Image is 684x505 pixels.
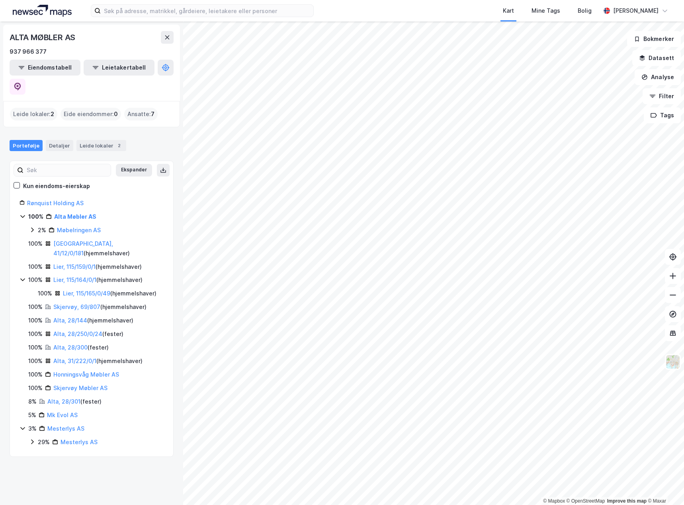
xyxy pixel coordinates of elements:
[54,213,96,220] a: Alta Møbler AS
[23,181,90,191] div: Kun eiendoms-eierskap
[28,212,43,221] div: 100%
[28,262,43,272] div: 100%
[53,343,109,352] div: ( fester )
[543,498,565,504] a: Mapbox
[61,108,121,120] div: Eide eiendommer :
[10,60,80,76] button: Eiendomstabell
[28,356,43,366] div: 100%
[607,498,647,504] a: Improve this map
[38,289,52,298] div: 100%
[53,344,88,351] a: Alta, 28/300
[13,5,72,17] img: logo.a4113a55bc3d86da70a041830d287a7e.svg
[28,239,43,249] div: 100%
[613,6,659,16] div: [PERSON_NAME]
[53,371,119,378] a: Honningsvåg Møbler AS
[51,109,54,119] span: 2
[47,397,102,406] div: ( fester )
[10,47,47,56] div: 937 966 377
[53,239,164,258] div: ( hjemmelshaver )
[53,275,143,285] div: ( hjemmelshaver )
[53,302,147,312] div: ( hjemmelshaver )
[27,200,84,206] a: Rønquist Holding AS
[532,6,560,16] div: Mine Tags
[63,289,156,298] div: ( hjemmelshaver )
[38,437,50,447] div: 29%
[47,398,80,405] a: Alta, 28/301
[28,370,43,379] div: 100%
[57,227,101,233] a: Møbelringen AS
[632,50,681,66] button: Datasett
[124,108,158,120] div: Ansatte :
[578,6,592,16] div: Bolig
[23,164,111,176] input: Søk
[151,109,154,119] span: 7
[53,240,113,256] a: [GEOGRAPHIC_DATA], 41/12/0/181
[10,108,57,120] div: Leide lokaler :
[53,329,123,339] div: ( fester )
[101,5,313,17] input: Søk på adresse, matrikkel, gårdeiere, leietakere eller personer
[46,140,73,151] div: Detaljer
[28,343,43,352] div: 100%
[635,69,681,85] button: Analyse
[53,262,142,272] div: ( hjemmelshaver )
[47,412,78,418] a: Mk Evol AS
[61,439,98,445] a: Mesterlys AS
[53,276,96,283] a: Lier, 115/164/0/1
[53,385,107,391] a: Skjervøy Møbler AS
[53,317,87,324] a: Alta, 28/144
[627,31,681,47] button: Bokmerker
[53,303,100,310] a: Skjervøy, 69/807
[115,142,123,150] div: 2
[28,410,36,420] div: 5%
[644,467,684,505] div: Kontrollprogram for chat
[28,316,43,325] div: 100%
[28,424,37,433] div: 3%
[503,6,514,16] div: Kart
[76,140,126,151] div: Leide lokaler
[28,302,43,312] div: 100%
[84,60,154,76] button: Leietakertabell
[643,88,681,104] button: Filter
[53,330,102,337] a: Alta, 28/250/0/24
[53,357,96,364] a: Alta, 31/222/0/1
[28,397,37,406] div: 8%
[644,107,681,123] button: Tags
[10,140,43,151] div: Portefølje
[10,31,77,44] div: ALTA MØBLER AS
[28,275,43,285] div: 100%
[53,316,133,325] div: ( hjemmelshaver )
[38,225,46,235] div: 2%
[665,354,680,369] img: Z
[53,356,143,366] div: ( hjemmelshaver )
[47,425,84,432] a: Mesterlys AS
[28,383,43,393] div: 100%
[116,164,152,177] button: Ekspander
[644,467,684,505] iframe: Chat Widget
[28,329,43,339] div: 100%
[114,109,118,119] span: 0
[53,263,96,270] a: Lier, 115/159/0/1
[567,498,605,504] a: OpenStreetMap
[63,290,110,297] a: Lier, 115/165/0/49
